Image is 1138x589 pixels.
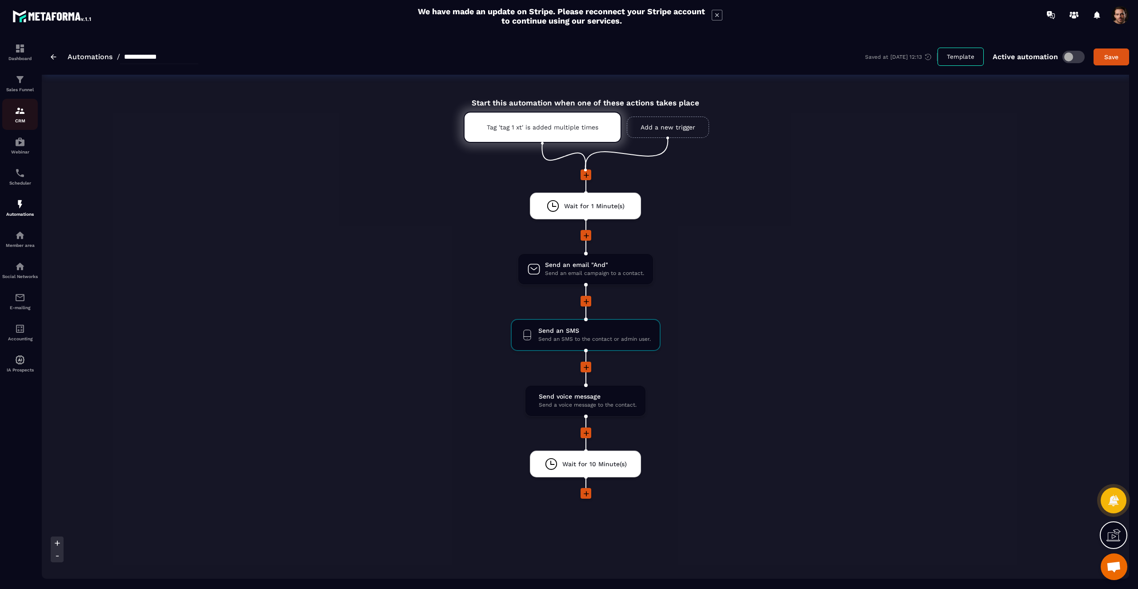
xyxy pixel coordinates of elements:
[938,48,984,66] button: Template
[538,335,651,343] span: Send an SMS to the contact or admin user.
[538,327,651,335] span: Send an SMS
[2,367,38,372] p: IA Prospects
[2,336,38,341] p: Accounting
[15,137,25,147] img: automations
[2,36,38,68] a: formationformationDashboard
[2,56,38,61] p: Dashboard
[441,88,729,107] div: Start this automation when one of these actions takes place
[68,52,112,61] a: Automations
[2,192,38,223] a: automationsautomationsAutomations
[2,181,38,186] p: Scheduler
[627,117,709,138] a: Add a new trigger
[117,52,120,61] span: /
[2,118,38,123] p: CRM
[564,202,625,210] span: Wait for 1 Minute(s)
[15,261,25,272] img: social-network
[2,274,38,279] p: Social Networks
[1099,52,1123,61] div: Save
[51,54,56,60] img: arrow
[416,7,707,25] h2: We have made an update on Stripe. Please reconnect your Stripe account to continue using our serv...
[15,43,25,54] img: formation
[15,355,25,365] img: automations
[2,243,38,248] p: Member area
[15,74,25,85] img: formation
[15,105,25,116] img: formation
[2,223,38,254] a: automationsautomationsMember area
[2,99,38,130] a: formationformationCRM
[2,317,38,348] a: accountantaccountantAccounting
[539,401,637,409] span: Send a voice message to the contact.
[865,53,938,61] div: Saved at
[15,199,25,210] img: automations
[562,460,627,468] span: Wait for 10 Minute(s)
[539,392,637,401] span: Send voice message
[15,168,25,178] img: scheduler
[15,230,25,241] img: automations
[890,54,922,60] p: [DATE] 12:13
[2,130,38,161] a: automationsautomationsWebinar
[15,323,25,334] img: accountant
[545,269,644,278] span: Send an email campaign to a contact.
[1101,553,1127,580] a: Open chat
[1094,48,1129,65] button: Save
[545,261,644,269] span: Send an email "And"
[993,52,1058,61] p: Active automation
[2,212,38,217] p: Automations
[12,8,92,24] img: logo
[2,305,38,310] p: E-mailing
[2,286,38,317] a: emailemailE-mailing
[2,68,38,99] a: formationformationSales Funnel
[2,87,38,92] p: Sales Funnel
[2,254,38,286] a: social-networksocial-networkSocial Networks
[2,161,38,192] a: schedulerschedulerScheduler
[2,149,38,154] p: Webinar
[15,292,25,303] img: email
[487,124,598,131] p: Tag 'tag 1 xt' is added multiple times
